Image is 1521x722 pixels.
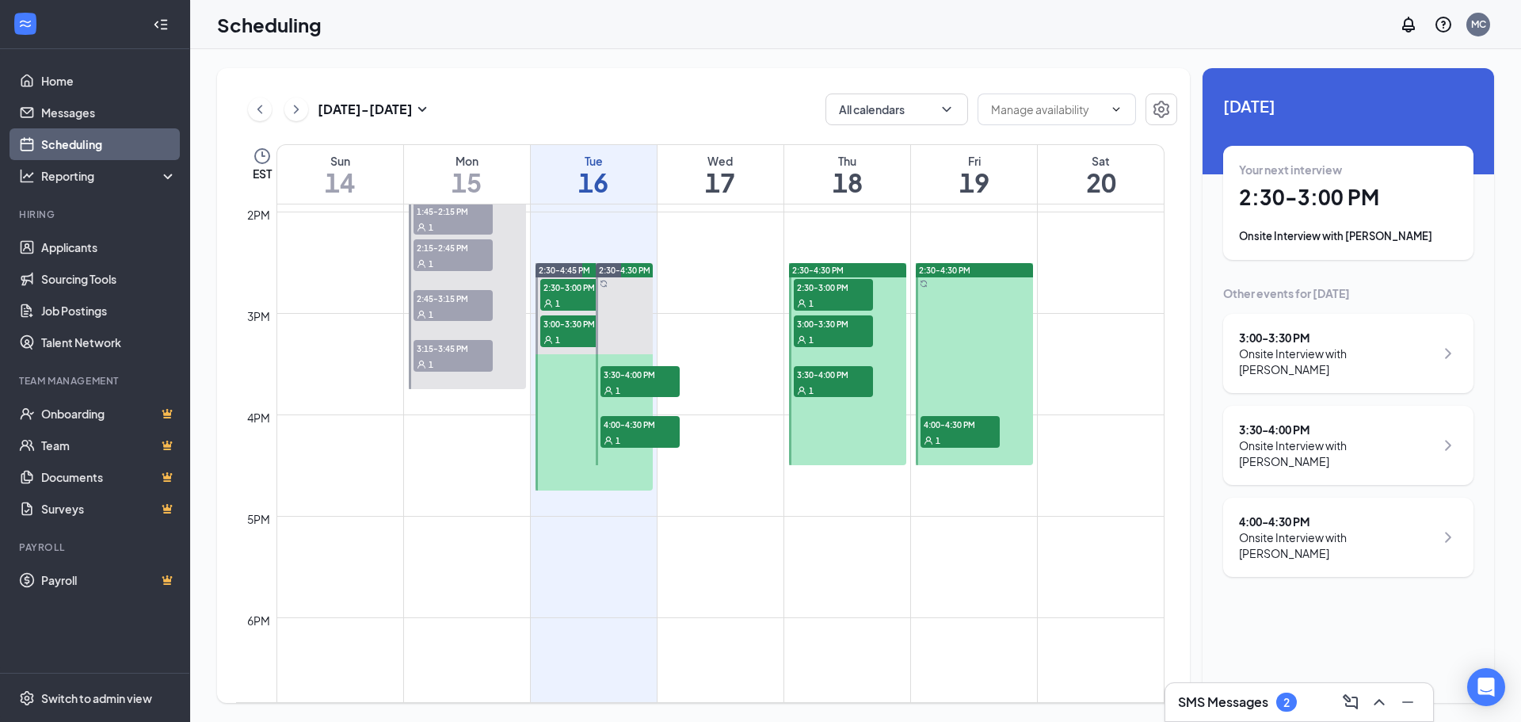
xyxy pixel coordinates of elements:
h1: 20 [1038,169,1164,196]
svg: User [797,386,806,395]
span: 2:30-3:00 PM [794,279,873,295]
span: 1 [809,334,814,346]
svg: User [543,335,553,345]
div: 4:00 - 4:30 PM [1239,514,1435,529]
svg: Sync [600,280,608,288]
div: 5pm [244,510,273,528]
svg: QuestionInfo [1434,15,1453,34]
div: Wed [658,153,783,169]
h3: [DATE] - [DATE] [318,101,413,118]
svg: User [417,259,426,269]
a: Talent Network [41,327,177,358]
svg: Analysis [19,168,35,184]
h1: 14 [277,169,403,196]
input: Manage availability [991,101,1104,118]
span: 3:00-3:30 PM [540,315,619,331]
svg: SmallChevronDown [413,100,432,119]
div: Onsite Interview with [PERSON_NAME] [1239,346,1435,377]
span: 1 [616,435,620,446]
span: 2:30-4:30 PM [599,265,650,276]
button: Minimize [1395,690,1420,715]
span: [DATE] [1223,94,1473,118]
svg: User [417,223,426,232]
div: 3:00 - 3:30 PM [1239,330,1435,346]
h1: 16 [531,169,657,196]
svg: User [924,436,933,445]
span: 2:30-3:00 PM [540,279,619,295]
h1: 18 [784,169,910,196]
span: 1 [616,385,620,396]
svg: ChevronRight [1439,528,1458,547]
svg: ChevronRight [1439,344,1458,363]
a: September 19, 2025 [911,145,1037,204]
svg: WorkstreamLogo [17,16,33,32]
div: Onsite Interview with [PERSON_NAME] [1239,437,1435,469]
div: Sun [277,153,403,169]
div: Sat [1038,153,1164,169]
h1: Scheduling [217,11,322,38]
svg: ComposeMessage [1341,693,1360,712]
div: Mon [404,153,530,169]
h3: SMS Messages [1178,693,1268,711]
svg: ChevronDown [939,101,955,117]
div: Fri [911,153,1037,169]
div: MC [1471,17,1486,31]
a: TeamCrown [41,430,177,461]
h1: 2:30 - 3:00 PM [1239,184,1458,211]
div: Team Management [19,374,173,388]
span: 3:00-3:30 PM [794,315,873,331]
span: 4:00-4:30 PM [921,416,1000,432]
button: ChevronUp [1367,690,1392,715]
svg: Sync [920,280,928,288]
a: September 18, 2025 [784,145,910,204]
span: 4:00-4:30 PM [600,416,680,432]
a: DocumentsCrown [41,461,177,493]
div: Other events for [DATE] [1223,285,1473,301]
button: ChevronLeft [248,97,272,121]
a: Sourcing Tools [41,263,177,295]
svg: ChevronRight [1439,436,1458,455]
span: 1 [429,309,433,320]
span: EST [253,166,272,181]
div: 4pm [244,409,273,426]
svg: ChevronDown [1110,103,1123,116]
a: Scheduling [41,128,177,160]
span: 3:15-3:45 PM [414,340,493,356]
button: ComposeMessage [1338,690,1363,715]
button: Settings [1146,94,1177,125]
span: 2:30-4:30 PM [919,265,970,276]
span: 1 [429,258,433,269]
a: Applicants [41,231,177,263]
a: OnboardingCrown [41,398,177,430]
svg: User [543,299,553,308]
div: Payroll [19,541,173,554]
span: 1 [555,298,560,309]
span: 1 [429,222,433,233]
div: Tue [531,153,657,169]
div: Switch to admin view [41,690,152,706]
span: 1 [429,359,433,370]
a: September 17, 2025 [658,145,783,204]
svg: User [797,335,806,345]
svg: Notifications [1399,15,1418,34]
span: 3:30-4:00 PM [794,366,873,382]
span: 1 [936,435,940,446]
svg: ChevronUp [1370,693,1389,712]
span: 2:30-4:30 PM [792,265,844,276]
svg: User [797,299,806,308]
svg: Clock [253,147,272,166]
svg: Collapse [153,17,169,32]
button: ChevronRight [284,97,308,121]
div: Thu [784,153,910,169]
a: PayrollCrown [41,564,177,596]
a: September 14, 2025 [277,145,403,204]
div: 3:30 - 4:00 PM [1239,422,1435,437]
span: 1 [555,334,560,346]
a: Job Postings [41,295,177,327]
h1: 19 [911,169,1037,196]
svg: Settings [1152,100,1171,119]
svg: ChevronRight [288,100,304,119]
svg: ChevronLeft [252,100,268,119]
div: Onsite Interview with [PERSON_NAME] [1239,228,1458,244]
